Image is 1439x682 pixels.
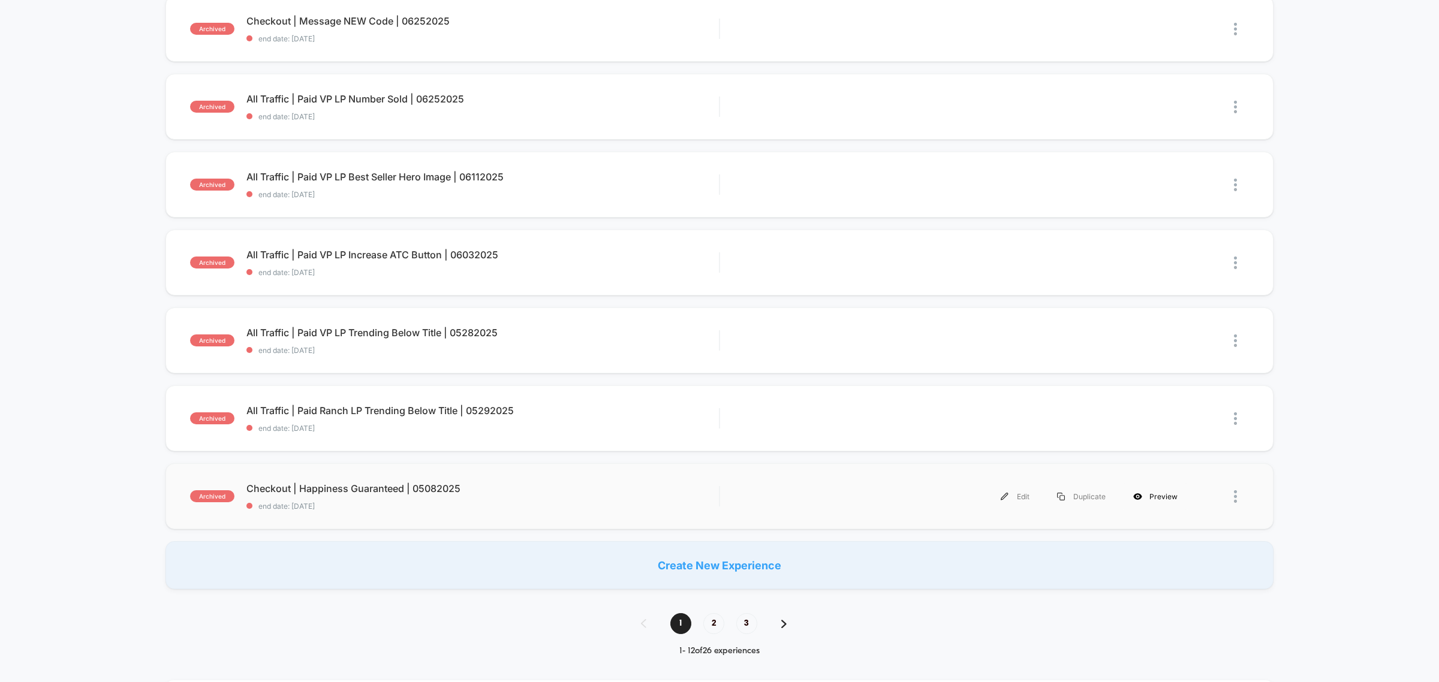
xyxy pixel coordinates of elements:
[1119,483,1191,510] div: Preview
[1234,101,1237,113] img: close
[1043,483,1119,510] div: Duplicate
[190,23,234,35] span: archived
[1234,412,1237,425] img: close
[190,334,234,346] span: archived
[670,613,691,634] span: 1
[703,613,724,634] span: 2
[246,15,719,27] span: Checkout | Message NEW Code | 06252025
[246,93,719,105] span: All Traffic | Paid VP LP Number Sold | 06252025
[736,613,757,634] span: 3
[246,190,719,199] span: end date: [DATE]
[246,327,719,339] span: All Traffic | Paid VP LP Trending Below Title | 05282025
[1234,490,1237,503] img: close
[1234,179,1237,191] img: close
[246,346,719,355] span: end date: [DATE]
[1234,256,1237,269] img: close
[1001,493,1008,500] img: menu
[246,482,719,494] span: Checkout | Happiness Guaranteed | 05082025
[246,502,719,511] span: end date: [DATE]
[1234,23,1237,35] img: close
[1234,334,1237,347] img: close
[246,249,719,261] span: All Traffic | Paid VP LP Increase ATC Button | 06032025
[246,171,719,183] span: All Traffic | Paid VP LP Best Seller Hero Image | 06112025
[190,256,234,268] span: archived
[190,412,234,424] span: archived
[190,179,234,191] span: archived
[190,490,234,502] span: archived
[987,483,1043,510] div: Edit
[629,646,811,656] div: 1 - 12 of 26 experiences
[246,112,719,121] span: end date: [DATE]
[1057,493,1065,500] img: menu
[165,541,1274,589] div: Create New Experience
[246,268,719,277] span: end date: [DATE]
[246,405,719,417] span: All Traffic | Paid Ranch LP Trending Below Title | 05292025
[246,34,719,43] span: end date: [DATE]
[246,424,719,433] span: end date: [DATE]
[781,620,787,628] img: pagination forward
[190,101,234,113] span: archived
